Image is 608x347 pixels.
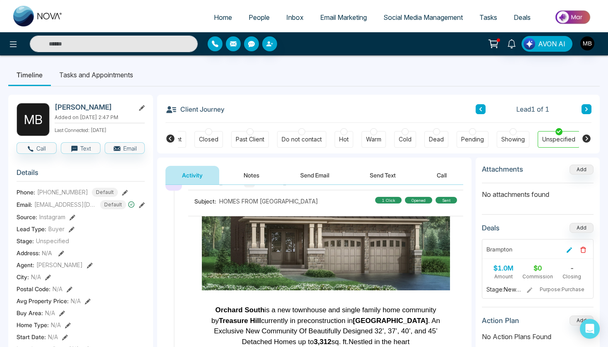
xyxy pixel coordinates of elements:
a: Deals [505,10,539,25]
button: AVON AI [522,36,572,52]
img: Market-place.gif [543,8,603,26]
div: Dead [429,135,444,144]
span: Lead Type: [17,225,46,233]
img: User Avatar [580,36,594,50]
button: Send Text [353,166,412,184]
div: - [555,263,589,273]
img: Nova CRM Logo [13,6,63,26]
span: Start Date : [17,333,46,341]
span: [PERSON_NAME] [36,261,83,269]
span: Inbox [286,13,304,22]
button: Text [61,142,101,154]
h2: [PERSON_NAME] [55,103,132,111]
div: Commission [521,273,555,280]
span: Source: [17,213,37,221]
h3: Deals [482,224,500,232]
h3: Attachments [482,165,523,173]
span: [EMAIL_ADDRESS][DOMAIN_NAME] [34,200,96,209]
button: Call [17,142,57,154]
h3: Action Plan [482,316,519,325]
span: Unspecified [36,237,69,245]
button: Add [570,165,594,175]
span: Address: [17,249,52,257]
div: Pending [461,135,484,144]
a: Social Media Management [375,10,471,25]
span: Buy Area : [17,309,43,317]
button: Call [420,166,463,184]
div: Opened [405,197,432,203]
div: Closing [555,273,589,280]
div: Open Intercom Messenger [580,319,600,339]
div: 1 click [375,197,402,203]
li: Tasks and Appointments [51,64,141,86]
button: Add [570,316,594,325]
span: Lead 1 of 1 [516,104,549,114]
span: Purpose: Purchase [540,286,588,293]
span: Subject: [194,197,219,206]
span: Agent: [17,261,34,269]
div: $1.0M [486,263,521,273]
button: Email [105,142,145,154]
li: Timeline [8,64,51,86]
div: Warm [366,135,381,144]
button: Notes [227,166,276,184]
div: M B [17,103,50,136]
span: Social Media Management [383,13,463,22]
span: Stage: [17,237,34,245]
span: AVON AI [538,39,565,49]
span: Stage: New lead [486,285,521,294]
div: Hot [339,135,349,144]
span: N/A [42,249,52,256]
span: Add [570,165,594,172]
span: People [249,13,270,22]
button: Send Email [284,166,346,184]
a: Tasks [471,10,505,25]
span: Avg Property Price : [17,297,69,305]
a: Email Marketing [312,10,375,25]
span: N/A [48,333,58,341]
a: Inbox [278,10,312,25]
div: Do not contact [282,135,322,144]
span: Email: [17,200,32,209]
span: Email Marketing [320,13,367,22]
div: sent [436,197,457,203]
div: Closed [199,135,218,144]
span: N/A [31,273,41,281]
button: Add [570,223,594,233]
span: Home [214,13,232,22]
div: $0 [521,263,555,273]
span: N/A [53,285,62,293]
div: Showing [501,135,525,144]
button: Activity [165,166,219,184]
span: City : [17,273,29,281]
span: Default [92,188,118,197]
span: N/A [71,297,81,305]
span: Phone: [17,188,35,196]
img: Lead Flow [524,38,535,50]
span: Buyer [48,225,65,233]
a: People [240,10,278,25]
span: Home Type : [17,321,49,329]
div: Unspecified [542,135,575,144]
a: Home [206,10,240,25]
div: Cold [399,135,412,144]
p: Added on [DATE] 2:47 PM [55,114,145,121]
p: No Action Plans Found [482,332,594,342]
span: Postal Code : [17,285,50,293]
span: Tasks [479,13,497,22]
span: [PHONE_NUMBER] [37,188,88,196]
span: N/A [51,321,61,329]
div: Brampton [486,245,512,254]
p: Last Connected: [DATE] [55,125,145,134]
div: Past Client [236,135,264,144]
span: N/A [45,309,55,317]
div: Amount [486,273,521,280]
p: No attachments found [482,183,594,199]
span: Instagram [39,213,65,221]
h3: Client Journey [165,103,225,115]
span: Deals [514,13,531,22]
span: HOMES FROM [GEOGRAPHIC_DATA] [219,197,318,206]
span: Default [100,200,126,209]
h3: Details [17,168,145,181]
